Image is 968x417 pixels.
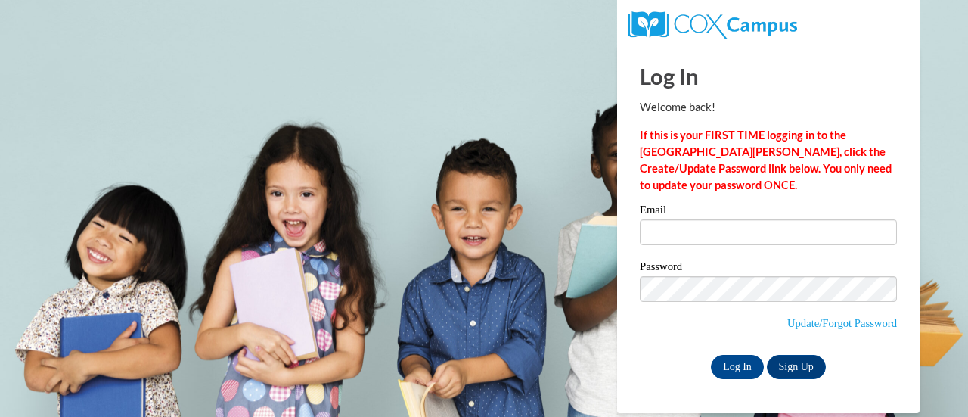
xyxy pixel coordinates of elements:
strong: If this is your FIRST TIME logging in to the [GEOGRAPHIC_DATA][PERSON_NAME], click the Create/Upd... [640,129,892,191]
label: Email [640,204,897,219]
h1: Log In [640,61,897,92]
a: Update/Forgot Password [787,317,897,329]
input: Log In [711,355,764,379]
a: COX Campus [628,17,797,30]
p: Welcome back! [640,99,897,116]
label: Password [640,261,897,276]
img: COX Campus [628,11,797,39]
a: Sign Up [767,355,826,379]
